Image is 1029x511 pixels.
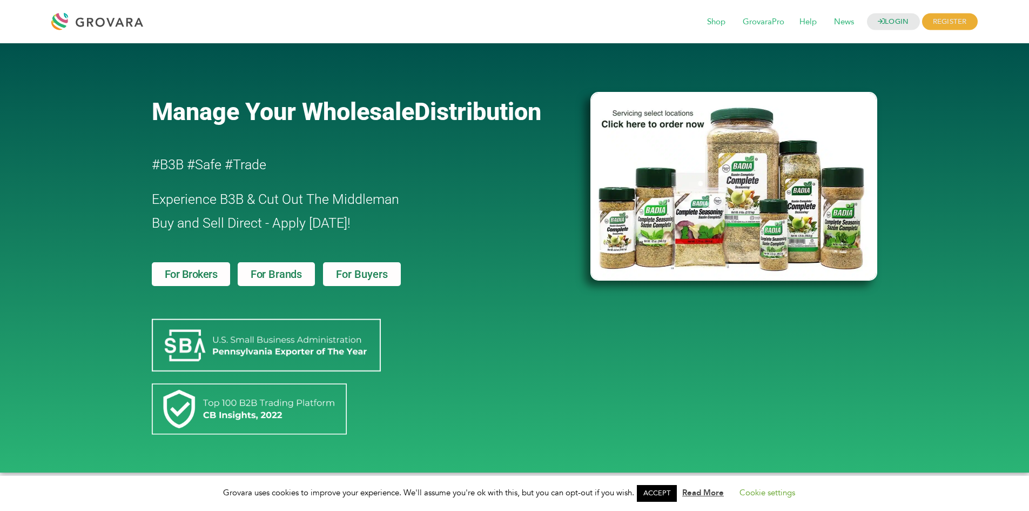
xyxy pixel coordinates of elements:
[826,16,862,28] a: News
[165,269,218,280] span: For Brokers
[152,153,529,177] h2: #B3B #Safe #Trade
[152,262,231,286] a: For Brokers
[152,215,351,231] span: Buy and Sell Direct - Apply [DATE]!
[336,269,388,280] span: For Buyers
[152,97,414,126] span: Manage Your Wholesale
[735,16,792,28] a: GrovaraPro
[739,487,795,498] a: Cookie settings
[792,12,824,32] span: Help
[682,487,724,498] a: Read More
[700,12,733,32] span: Shop
[735,12,792,32] span: GrovaraPro
[637,485,677,502] a: ACCEPT
[152,191,399,207] span: Experience B3B & Cut Out The Middleman
[152,97,573,126] a: Manage Your WholesaleDistribution
[238,262,315,286] a: For Brands
[826,12,862,32] span: News
[414,97,541,126] span: Distribution
[251,269,302,280] span: For Brands
[223,487,806,498] span: Grovara uses cookies to improve your experience. We'll assume you're ok with this, but you can op...
[922,14,978,30] span: REGISTER
[867,14,920,30] a: LOGIN
[323,262,401,286] a: For Buyers
[700,16,733,28] a: Shop
[792,16,824,28] a: Help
